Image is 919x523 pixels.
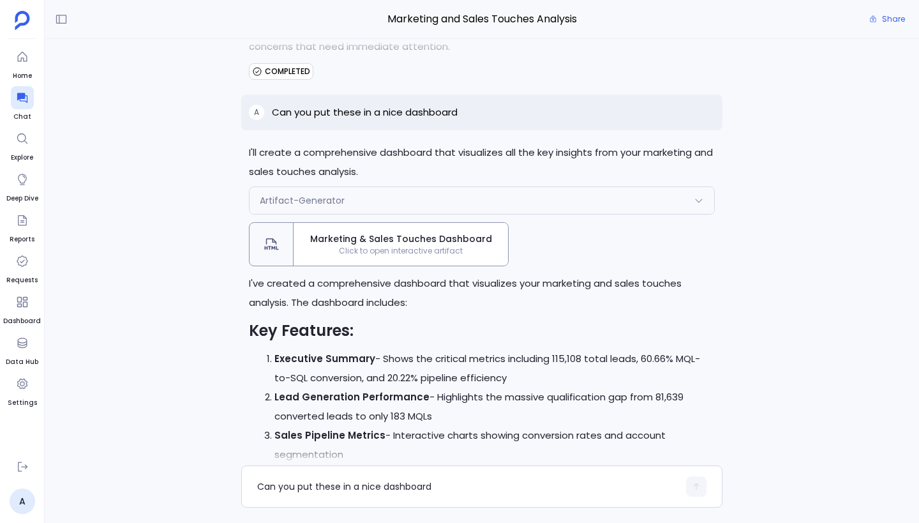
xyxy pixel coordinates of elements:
span: Explore [11,153,34,163]
a: Chat [11,86,34,122]
span: Data Hub [6,357,38,367]
li: - Interactive charts showing conversion rates and account segmentation [274,426,715,464]
h2: Key Features: [249,320,715,342]
span: COMPLETED [265,66,310,77]
span: Marketing & Sales Touches Dashboard [299,232,503,246]
span: Chat [11,112,34,122]
span: Settings [8,398,37,408]
span: Home [11,71,34,81]
li: - Highlights the massive qualification gap from 81,639 converted leads to only 183 MQLs [274,388,715,426]
strong: Sales Pipeline Metrics [274,428,385,442]
a: Home [11,45,34,81]
a: Dashboard [3,291,41,326]
a: Reports [10,209,34,245]
p: I've created a comprehensive dashboard that visualizes your marketing and sales touches analysis.... [249,274,715,312]
a: Requests [6,250,38,285]
li: - Shows the critical metrics including 115,108 total leads, 60.66% MQL-to-SQL conversion, and 20.... [274,349,715,388]
span: Reports [10,234,34,245]
span: Click to open interactive artifact [294,246,508,256]
img: petavue logo [15,11,30,30]
span: Deep Dive [6,193,38,204]
button: Share [862,10,913,28]
a: Deep Dive [6,168,38,204]
a: Settings [8,372,37,408]
span: Marketing and Sales Touches Analysis [241,11,722,27]
p: Can you put these in a nice dashboard [272,105,458,120]
span: A [254,107,259,117]
strong: Executive Summary [274,352,375,365]
button: Marketing & Sales Touches DashboardClick to open interactive artifact [249,222,509,266]
span: Requests [6,275,38,285]
a: A [10,489,35,514]
a: Explore [11,127,34,163]
strong: Lead Generation Performance [274,390,430,404]
p: I'll create a comprehensive dashboard that visualizes all the key insights from your marketing an... [249,143,715,181]
a: Data Hub [6,331,38,367]
span: Artifact-Generator [260,194,345,207]
span: Share [882,14,905,24]
span: Dashboard [3,316,41,326]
